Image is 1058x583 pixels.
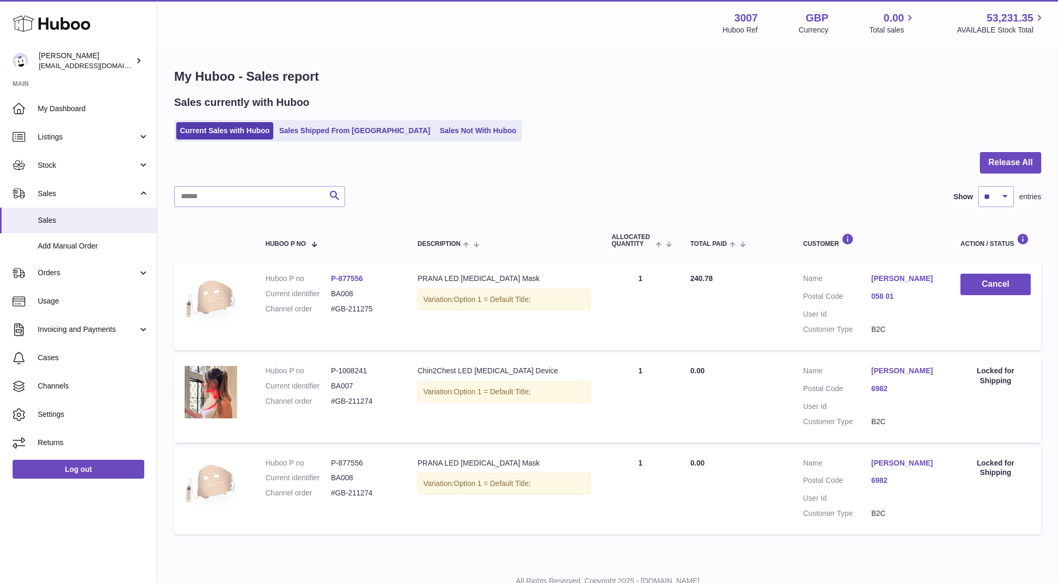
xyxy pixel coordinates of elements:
[38,353,149,363] span: Cases
[174,68,1041,85] h1: My Huboo - Sales report
[265,241,306,247] span: Huboo P no
[960,274,1031,295] button: Cancel
[803,291,871,304] dt: Postal Code
[13,53,28,69] img: bevmay@maysama.com
[803,417,871,427] dt: Customer Type
[869,25,916,35] span: Total sales
[871,274,939,284] a: [PERSON_NAME]
[957,11,1045,35] a: 53,231.35 AVAILABLE Stock Total
[331,274,363,283] a: P-877556
[38,132,138,142] span: Listings
[799,25,829,35] div: Currency
[960,366,1031,386] div: Locked for Shipping
[690,274,713,283] span: 240.78
[871,384,939,394] a: 6982
[331,473,397,483] dd: BA008
[987,11,1033,25] span: 53,231.35
[803,458,871,471] dt: Name
[265,381,331,391] dt: Current identifier
[960,458,1031,478] div: Locked for Shipping
[265,304,331,314] dt: Channel order
[803,509,871,519] dt: Customer Type
[871,458,939,468] a: [PERSON_NAME]
[884,11,904,25] span: 0.00
[331,366,397,376] dd: P-1008241
[265,366,331,376] dt: Huboo P no
[39,61,154,70] span: [EMAIL_ADDRESS][DOMAIN_NAME]
[871,476,939,485] a: 6982
[723,25,758,35] div: Huboo Ref
[38,104,149,114] span: My Dashboard
[331,458,397,468] dd: P-877556
[803,233,939,247] div: Customer
[954,192,973,202] label: Show
[960,233,1031,247] div: Action / Status
[418,381,591,403] div: Variation:
[1019,192,1041,202] span: entries
[38,296,149,306] span: Usage
[331,396,397,406] dd: #GB-211274
[38,241,149,251] span: Add Manual Order
[38,438,149,448] span: Returns
[690,366,704,375] span: 0.00
[803,384,871,396] dt: Postal Code
[803,325,871,334] dt: Customer Type
[690,459,704,467] span: 0.00
[418,289,591,310] div: Variation:
[418,458,591,468] div: PRANA LED [MEDICAL_DATA] Mask
[418,366,591,376] div: Chin2Chest LED [MEDICAL_DATA] Device
[265,396,331,406] dt: Channel order
[265,473,331,483] dt: Current identifier
[418,241,461,247] span: Description
[803,366,871,379] dt: Name
[275,122,434,139] a: Sales Shipped From [GEOGRAPHIC_DATA]
[454,479,531,488] span: Option 1 = Default Title;
[803,402,871,412] dt: User Id
[869,11,916,35] a: 0.00 Total sales
[174,95,309,110] h2: Sales currently with Huboo
[331,304,397,314] dd: #GB-211275
[38,268,138,278] span: Orders
[803,309,871,319] dt: User Id
[601,263,680,350] td: 1
[38,189,138,199] span: Sales
[265,458,331,468] dt: Huboo P no
[13,460,144,479] a: Log out
[38,409,149,419] span: Settings
[38,215,149,225] span: Sales
[871,325,939,334] dd: B2C
[39,51,133,71] div: [PERSON_NAME]
[331,488,397,498] dd: #GB-211274
[331,381,397,391] dd: BA007
[803,476,871,488] dt: Postal Code
[331,289,397,299] dd: BA008
[803,274,871,286] dt: Name
[418,473,591,494] div: Variation:
[454,295,531,304] span: Option 1 = Default Title;
[601,355,680,442] td: 1
[612,234,653,247] span: ALLOCATED Quantity
[980,152,1041,174] button: Release All
[601,448,680,535] td: 1
[734,11,758,25] strong: 3007
[690,241,727,247] span: Total paid
[185,366,237,418] img: 1_b267aea5-91db-496f-be72-e1a57b430806.png
[957,25,1045,35] span: AVAILABLE Stock Total
[803,493,871,503] dt: User Id
[871,417,939,427] dd: B2C
[38,160,138,170] span: Stock
[176,122,273,139] a: Current Sales with Huboo
[871,366,939,376] a: [PERSON_NAME]
[185,274,237,326] img: 30071704385433.jpg
[871,509,939,519] dd: B2C
[38,325,138,334] span: Invoicing and Payments
[265,289,331,299] dt: Current identifier
[436,122,520,139] a: Sales Not With Huboo
[418,274,591,284] div: PRANA LED [MEDICAL_DATA] Mask
[454,387,531,396] span: Option 1 = Default Title;
[38,381,149,391] span: Channels
[806,11,828,25] strong: GBP
[871,291,939,301] a: 058 01
[185,458,237,511] img: 30071704385433.jpg
[265,488,331,498] dt: Channel order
